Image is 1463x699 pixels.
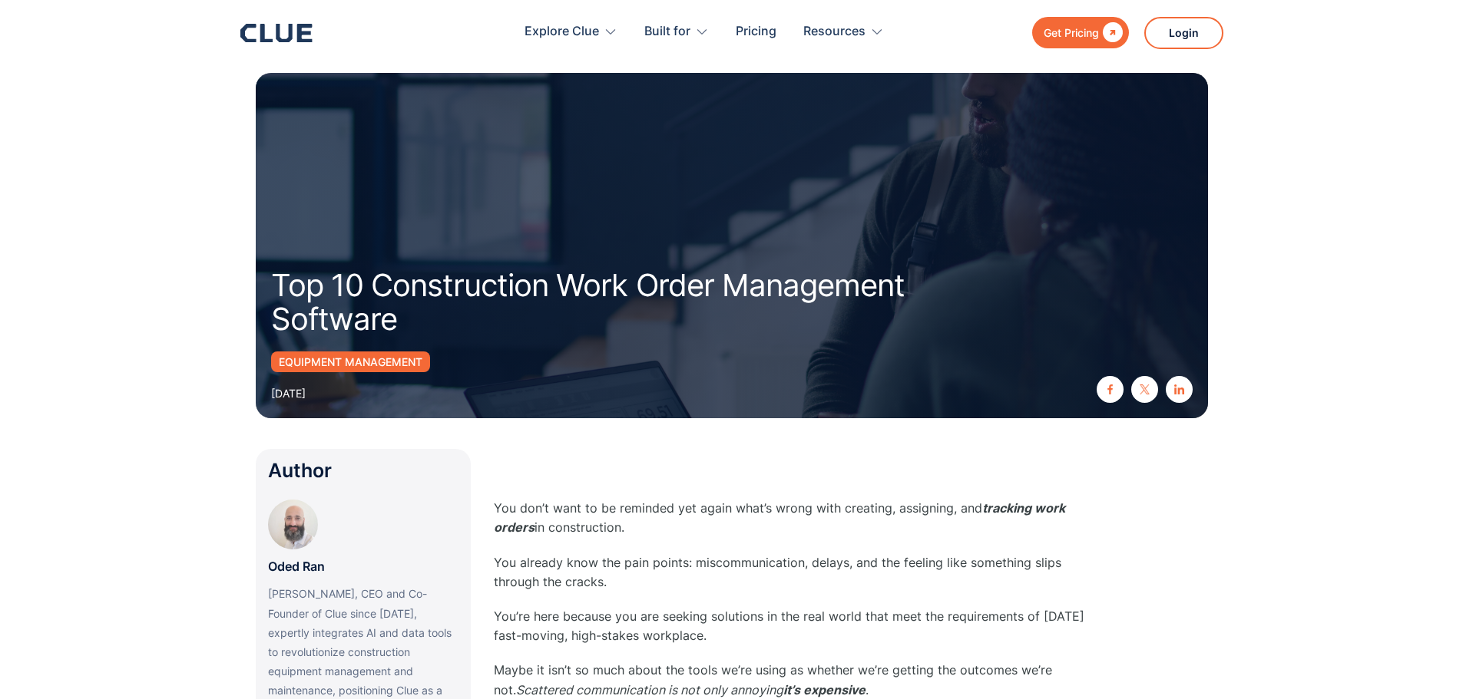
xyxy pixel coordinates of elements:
[271,351,430,372] a: Equipment Management
[494,499,1108,537] p: You don’t want to be reminded yet again what’s wrong with creating, assigning, and in construction.
[1044,23,1099,42] div: Get Pricing
[1099,23,1123,42] div: 
[271,384,306,403] div: [DATE]
[644,8,690,56] div: Built for
[494,553,1108,592] p: You already know the pain points: miscommunication, delays, and the feeling like something slips ...
[736,8,776,56] a: Pricing
[494,464,1108,483] p: ‍
[271,269,916,336] h1: Top 10 Construction Work Order Management Software
[525,8,617,56] div: Explore Clue
[1032,17,1129,48] a: Get Pricing
[494,607,1108,645] p: You’re here because you are seeking solutions in the real world that meet the requirements of [DA...
[1144,17,1223,49] a: Login
[783,682,866,697] em: it’s expensive
[494,661,1108,699] p: Maybe it isn’t so much about the tools we’re using as whether we’re getting the outcomes we’re no...
[494,500,1065,535] em: tracking work orders
[1105,384,1115,394] img: facebook icon
[803,8,884,56] div: Resources
[268,500,318,549] img: Oded Ran
[268,557,325,576] p: Oded Ran
[516,682,783,697] em: Scattered communication is not only annoying
[1140,384,1150,394] img: twitter X icon
[525,8,599,56] div: Explore Clue
[1174,384,1184,394] img: linkedin icon
[644,8,709,56] div: Built for
[803,8,866,56] div: Resources
[268,461,458,480] div: Author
